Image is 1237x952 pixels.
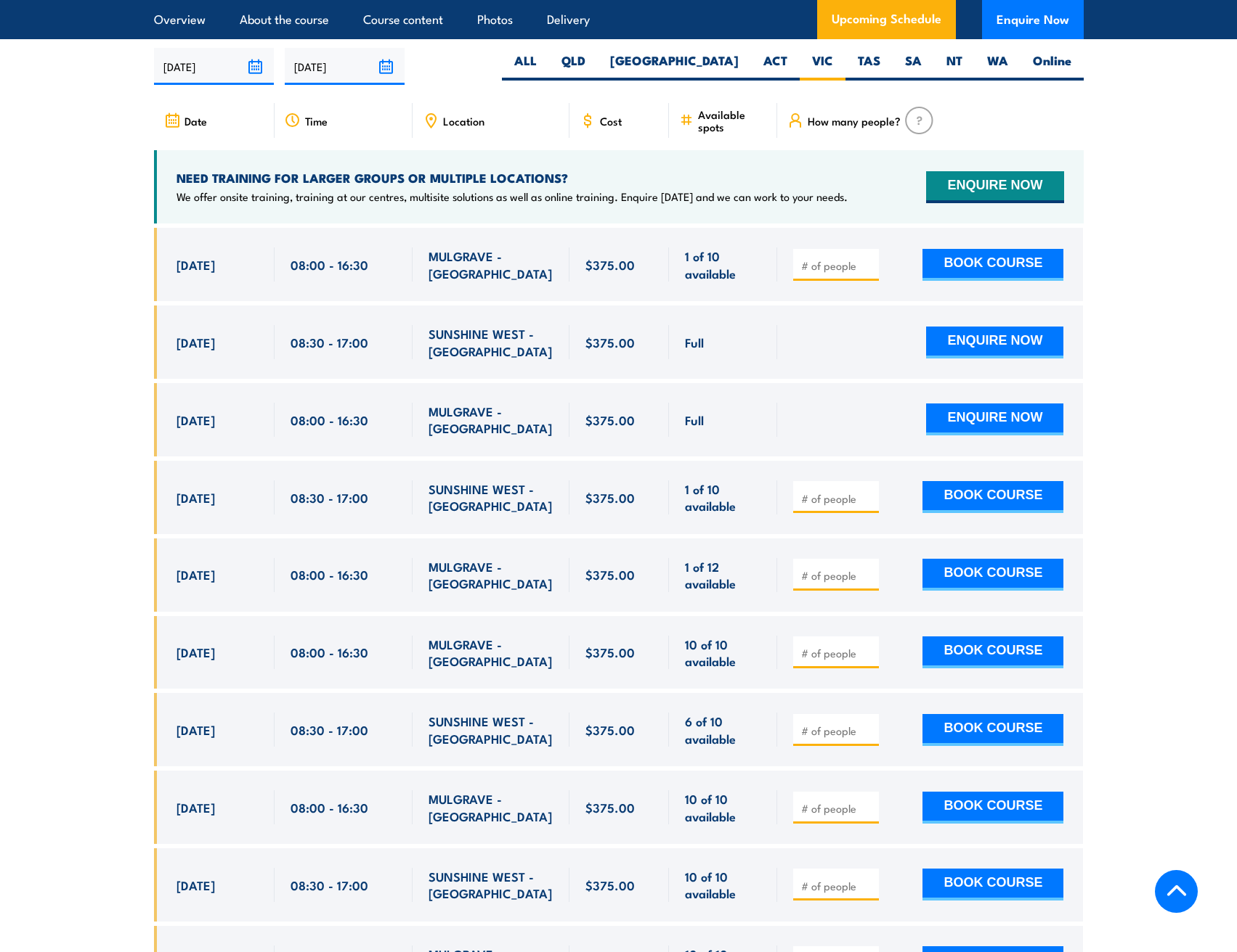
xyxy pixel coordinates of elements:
[291,411,368,428] span: 08:00 - 16:30
[184,115,207,127] span: Date
[585,411,635,428] span: $375.00
[585,334,635,350] span: $375.00
[685,247,761,282] span: 1 of 10 available
[177,411,215,428] span: [DATE]
[429,558,553,592] span: MULGRAVE - [GEOGRAPHIC_DATA]
[600,115,622,127] span: Cost
[429,636,553,670] span: MULGRAVE - [GEOGRAPHIC_DATA]
[429,868,553,902] span: SUNSHINE WEST - [GEOGRAPHIC_DATA]
[291,644,368,660] span: 08:00 - 16:30
[429,480,553,514] span: SUNSHINE WEST - [GEOGRAPHIC_DATA]
[291,721,368,738] span: 08:30 - 17:00
[801,646,874,660] input: # of people
[685,334,704,350] span: Full
[1021,52,1084,81] label: Online
[291,877,368,893] span: 08:30 - 17:00
[502,52,549,81] label: ALL
[685,558,761,592] span: 1 of 12 available
[177,877,215,893] span: [DATE]
[429,247,553,282] span: MULGRAVE - [GEOGRAPHIC_DATA]
[926,403,1063,435] button: ENQUIRE NOW
[177,489,215,506] span: [DATE]
[291,334,368,350] span: 08:30 - 17:00
[801,723,874,738] input: # of people
[291,489,368,506] span: 08:30 - 17:00
[177,644,215,660] span: [DATE]
[922,559,1063,591] button: BOOK COURSE
[585,721,635,738] span: $375.00
[585,489,635,506] span: $375.00
[685,790,761,824] span: 10 of 10 available
[585,256,635,273] span: $375.00
[698,108,767,133] span: Available spots
[801,258,874,273] input: # of people
[685,868,761,902] span: 10 of 10 available
[926,327,1063,358] button: ENQUIRE NOW
[291,566,368,583] span: 08:00 - 16:30
[685,713,761,747] span: 6 of 10 available
[585,799,635,816] span: $375.00
[177,721,215,738] span: [DATE]
[429,403,553,437] span: MULGRAVE - [GEOGRAPHIC_DATA]
[975,52,1021,81] label: WA
[685,411,704,428] span: Full
[922,481,1063,513] button: BOOK COURSE
[549,52,598,81] label: QLD
[685,636,761,670] span: 10 of 10 available
[893,52,934,81] label: SA
[801,491,874,506] input: # of people
[926,171,1063,203] button: ENQUIRE NOW
[291,799,368,816] span: 08:00 - 16:30
[801,879,874,893] input: # of people
[177,334,215,350] span: [DATE]
[801,801,874,816] input: # of people
[801,568,874,583] input: # of people
[285,48,405,85] input: To date
[429,325,553,359] span: SUNSHINE WEST - [GEOGRAPHIC_DATA]
[429,713,553,747] span: SUNSHINE WEST - [GEOGRAPHIC_DATA]
[922,792,1063,824] button: BOOK COURSE
[585,566,635,583] span: $375.00
[177,170,848,186] h4: NEED TRAINING FOR LARGER GROUPS OR MULTIPLE LOCATIONS?
[598,52,751,81] label: [GEOGRAPHIC_DATA]
[922,636,1063,668] button: BOOK COURSE
[177,799,215,816] span: [DATE]
[177,566,215,583] span: [DATE]
[177,256,215,273] span: [DATE]
[751,52,800,81] label: ACT
[845,52,893,81] label: TAS
[922,869,1063,900] button: BOOK COURSE
[305,115,328,127] span: Time
[429,790,553,824] span: MULGRAVE - [GEOGRAPHIC_DATA]
[585,877,635,893] span: $375.00
[443,115,484,127] span: Location
[922,714,1063,746] button: BOOK COURSE
[934,52,975,81] label: NT
[800,52,845,81] label: VIC
[291,256,368,273] span: 08:00 - 16:30
[922,249,1063,281] button: BOOK COURSE
[154,48,274,85] input: From date
[808,115,901,127] span: How many people?
[685,480,761,514] span: 1 of 10 available
[177,189,848,204] p: We offer onsite training, training at our centres, multisite solutions as well as online training...
[585,644,635,660] span: $375.00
